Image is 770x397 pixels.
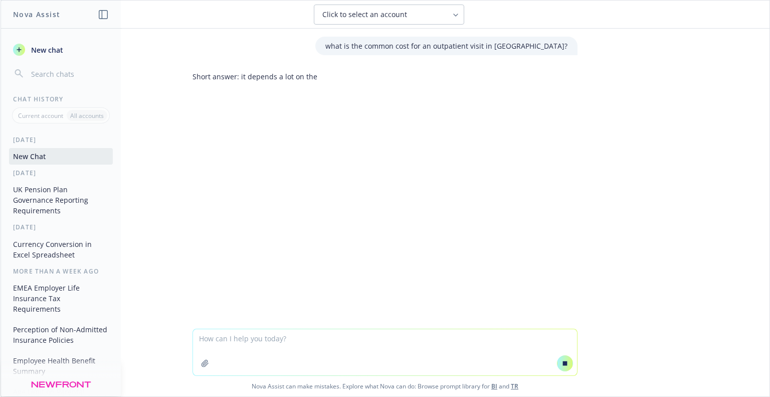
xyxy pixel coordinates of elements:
[9,181,113,219] button: UK Pension Plan Governance Reporting Requirements
[9,321,113,348] button: Perception of Non-Admitted Insurance Policies
[9,41,113,59] button: New chat
[29,45,63,55] span: New chat
[29,67,109,81] input: Search chats
[9,148,113,165] button: New Chat
[314,5,464,25] button: Click to select an account
[1,169,121,177] div: [DATE]
[9,280,113,317] button: EMEA Employer Life Insurance Tax Requirements
[9,236,113,263] button: Currency Conversion in Excel Spreadsheet
[1,95,121,103] div: Chat History
[13,9,60,20] h1: Nova Assist
[322,10,407,20] span: Click to select an account
[9,352,113,379] button: Employee Health Benefit Summary
[1,136,121,144] div: [DATE]
[70,111,104,120] p: All accounts
[18,111,63,120] p: Current account
[511,382,518,390] a: TR
[325,41,567,51] p: what is the common cost for an outpatient visit in [GEOGRAPHIC_DATA]?
[192,71,317,82] p: Short answer: it depends a lot on the
[491,382,497,390] a: BI
[5,376,765,396] span: Nova Assist can make mistakes. Explore what Nova can do: Browse prompt library for and
[1,267,121,276] div: More than a week ago
[1,223,121,231] div: [DATE]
